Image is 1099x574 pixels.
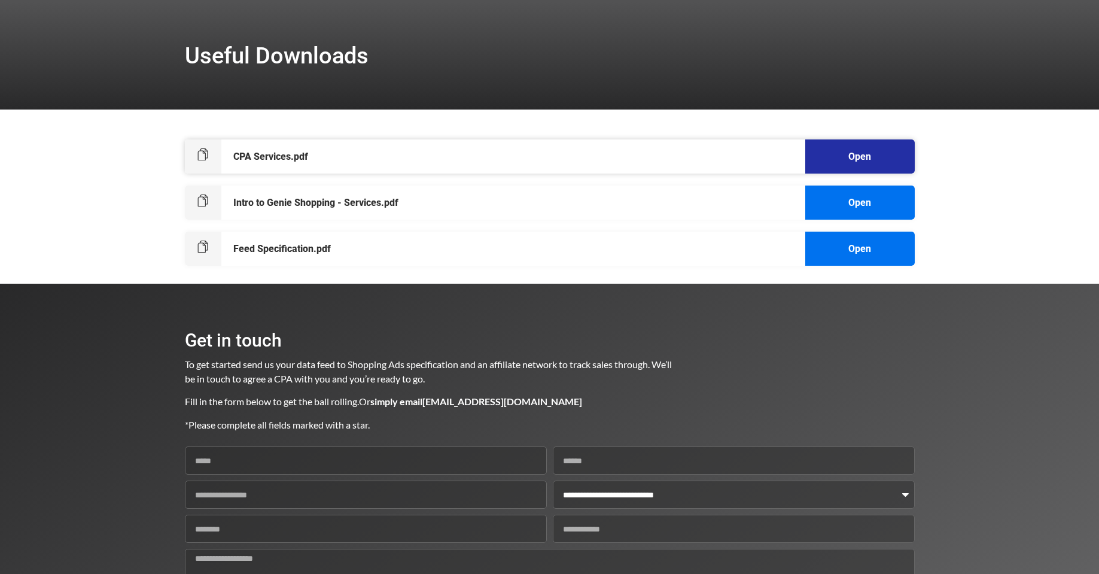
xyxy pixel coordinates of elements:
h1: Useful Downloads [185,44,369,67]
span: Fill in the form below to get the ball rolling. [185,396,359,407]
h6: Feed Specification.pdf [233,244,331,254]
a: Open [848,243,871,254]
a: Open [848,197,871,208]
h6: Intro to Genie Shopping - Services.pdf [233,198,398,208]
span: To get started send us your data feed to Shopping Ads specification and an affiliate network to t... [185,359,674,384]
b: simply email [EMAIL_ADDRESS][DOMAIN_NAME] [370,396,582,407]
a: Open [848,151,871,162]
span: Or [359,396,582,407]
h6: CPA Services.pdf [233,152,308,162]
h2: Get in touch [185,332,673,350]
p: *Please complete all fields marked with a star. [185,418,673,432]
